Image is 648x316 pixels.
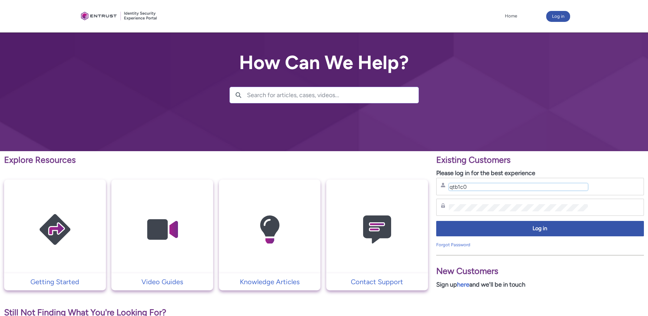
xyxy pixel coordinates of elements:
p: Existing Customers [436,154,644,167]
a: here [457,281,469,288]
a: Forgot Password [436,242,470,247]
input: Search for articles, cases, videos... [247,87,418,103]
img: Getting Started [23,193,87,266]
button: Search [230,87,247,103]
a: Getting Started [4,277,106,287]
img: Contact Support [345,193,410,266]
span: Log in [441,225,639,233]
p: Please log in for the best experience [436,169,644,178]
button: Log in [546,11,570,22]
a: Knowledge Articles [219,277,321,287]
input: Username [449,183,588,190]
p: Getting Started [8,277,102,287]
p: Explore Resources [4,154,428,167]
h2: How Can We Help? [230,52,419,73]
p: Video Guides [115,277,210,287]
a: Video Guides [111,277,213,287]
p: Sign up and we'll be in touch [436,280,644,289]
p: New Customers [436,265,644,278]
p: Contact Support [330,277,425,287]
p: Knowledge Articles [222,277,317,287]
button: Log in [436,221,644,236]
a: Home [503,11,519,21]
img: Knowledge Articles [237,193,302,266]
img: Video Guides [130,193,195,266]
a: Contact Support [326,277,428,287]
